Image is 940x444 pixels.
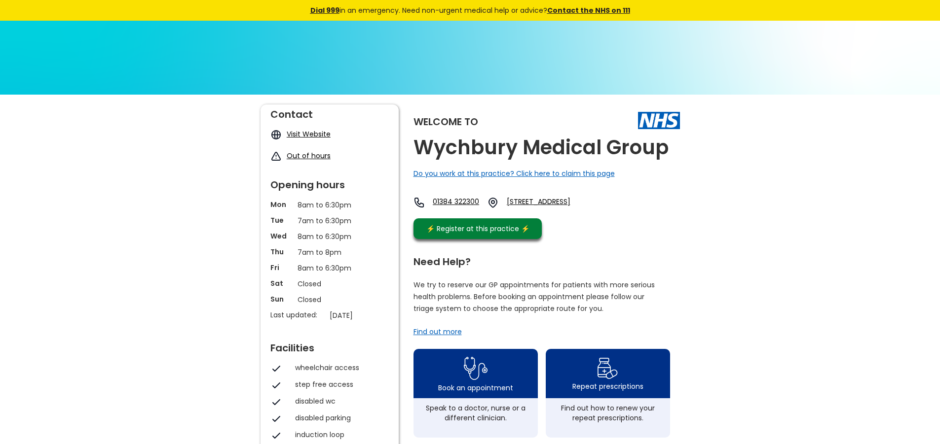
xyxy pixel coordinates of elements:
[270,278,293,288] p: Sat
[638,112,680,129] img: The NHS logo
[414,137,669,159] h2: Wychbury Medical Group
[330,310,394,321] p: [DATE]
[414,327,462,337] a: Find out more
[298,294,362,305] p: Closed
[295,379,384,389] div: step free access
[298,278,362,289] p: Closed
[270,247,293,257] p: Thu
[464,354,488,383] img: book appointment icon
[597,355,618,381] img: repeat prescription icon
[414,252,670,267] div: Need Help?
[270,104,389,119] div: Contact
[546,349,670,438] a: repeat prescription iconRepeat prescriptionsFind out how to renew your repeat prescriptions.
[287,151,331,161] a: Out of hours
[298,231,362,242] p: 8am to 6:30pm
[298,215,362,226] p: 7am to 6:30pm
[295,363,384,373] div: wheelchair access
[295,396,384,406] div: disabled wc
[298,200,362,210] p: 8am to 6:30pm
[414,169,615,178] a: Do you work at this practice? Click here to claim this page
[418,403,533,423] div: Speak to a doctor, nurse or a different clinician.
[243,5,697,16] div: in an emergency. Need non-urgent medical help or advice?
[270,231,293,241] p: Wed
[507,197,600,208] a: [STREET_ADDRESS]
[270,151,282,162] img: exclamation icon
[487,197,499,208] img: practice location icon
[414,218,542,239] a: ⚡️ Register at this practice ⚡️
[414,279,655,314] p: We try to reserve our GP appointments for patients with more serious health problems. Before book...
[414,117,478,127] div: Welcome to
[572,381,643,391] div: Repeat prescriptions
[551,403,665,423] div: Find out how to renew your repeat prescriptions.
[270,200,293,209] p: Mon
[310,5,339,15] a: Dial 999
[287,129,331,139] a: Visit Website
[295,413,384,423] div: disabled parking
[270,263,293,273] p: Fri
[270,310,325,320] p: Last updated:
[270,175,389,190] div: Opening hours
[414,197,425,208] img: telephone icon
[438,383,513,393] div: Book an appointment
[414,349,538,438] a: book appointment icon Book an appointmentSpeak to a doctor, nurse or a different clinician.
[433,197,479,208] a: 01384 322300
[270,215,293,225] p: Tue
[547,5,630,15] a: Contact the NHS on 111
[270,294,293,304] p: Sun
[295,430,384,440] div: induction loop
[298,247,362,258] p: 7am to 8pm
[270,338,389,353] div: Facilities
[298,263,362,273] p: 8am to 6:30pm
[421,223,535,234] div: ⚡️ Register at this practice ⚡️
[270,129,282,140] img: globe icon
